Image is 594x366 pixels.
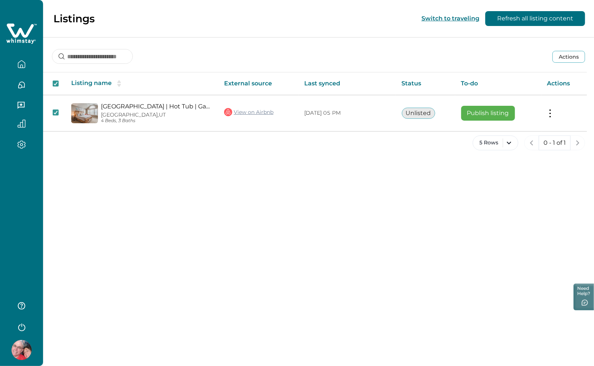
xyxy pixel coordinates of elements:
[298,72,396,95] th: Last synced
[539,135,571,150] button: 0 - 1 of 1
[544,139,566,147] p: 0 - 1 of 1
[224,107,273,117] a: View on Airbnb
[421,15,479,22] button: Switch to traveling
[112,80,127,87] button: sorting
[524,135,539,150] button: previous page
[473,135,518,150] button: 5 Rows
[65,72,218,95] th: Listing name
[71,103,98,123] img: propertyImage_Mtn Townhouse | Hot Tub | Game Rm |Hike Bike SKI
[552,51,585,63] button: Actions
[461,106,515,121] button: Publish listing
[455,72,541,95] th: To-do
[53,12,95,25] p: Listings
[218,72,298,95] th: External source
[396,72,455,95] th: Status
[402,108,435,119] button: Unlisted
[12,340,32,360] img: Whimstay Host
[485,11,585,26] button: Refresh all listing content
[304,110,390,117] p: [DATE] 05 PM
[101,103,212,110] a: [GEOGRAPHIC_DATA] | Hot Tub | Game Rm |Hike Bike SKI
[570,135,585,150] button: next page
[101,118,212,124] p: 4 Beds, 3 Baths
[101,112,212,118] p: [GEOGRAPHIC_DATA], UT
[541,72,587,95] th: Actions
